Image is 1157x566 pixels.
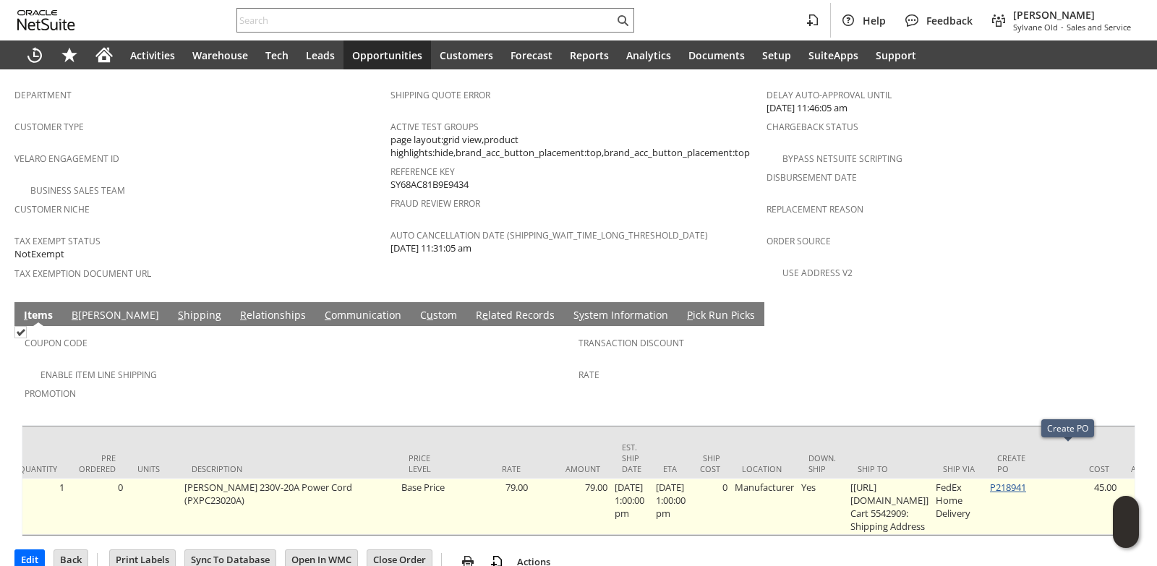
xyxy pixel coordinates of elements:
div: Cost [1051,463,1109,474]
td: 79.00 [531,479,611,535]
a: Warehouse [184,40,257,69]
svg: Search [614,12,631,29]
div: Rate [463,463,521,474]
a: Leads [297,40,343,69]
div: Est. Ship Date [622,442,641,474]
td: Base Price [398,479,452,535]
span: Feedback [926,14,973,27]
span: Analytics [626,48,671,62]
td: [PERSON_NAME] 230V-20A Power Cord (PXPC23020A) [181,479,398,535]
span: Support [876,48,916,62]
div: Ship Cost [700,453,720,474]
span: C [325,308,331,322]
div: Ship Via [943,463,975,474]
svg: logo [17,10,75,30]
a: Use Address V2 [782,267,853,279]
div: Down. Ship [808,453,836,474]
a: B[PERSON_NAME] [68,308,163,324]
div: Create PO [1047,422,1088,434]
a: Promotion [25,387,76,400]
a: Reference Key [390,166,455,178]
a: Transaction Discount [578,337,684,349]
a: Analytics [618,40,680,69]
span: Oracle Guided Learning Widget. To move around, please hold and drag [1113,523,1139,549]
a: Coupon Code [25,337,87,349]
div: Description [192,463,387,474]
span: page layout:grid view,product highlights:hide,brand_acc_button_placement:top,brand_acc_button_pla... [390,133,759,160]
iframe: Click here to launch Oracle Guided Learning Help Panel [1113,496,1139,548]
span: Sales and Service [1067,22,1131,33]
td: 45.00 [1041,479,1120,535]
svg: Recent Records [26,46,43,64]
a: Bypass NetSuite Scripting [782,153,902,165]
svg: Shortcuts [61,46,78,64]
a: Velaro Engagement ID [14,153,119,165]
a: Related Records [472,308,558,324]
span: B [72,308,78,322]
span: Warehouse [192,48,248,62]
span: SY68AC81B9E9434 [390,178,469,192]
a: Setup [753,40,800,69]
input: Search [237,12,614,29]
a: Customers [431,40,502,69]
div: ETA [663,463,678,474]
a: Rate [578,369,599,381]
a: Enable Item Line Shipping [40,369,157,381]
a: Recent Records [17,40,52,69]
div: Pre Ordered [79,453,116,474]
a: Shipping Quote Error [390,89,490,101]
span: I [24,308,27,322]
a: Activities [121,40,184,69]
img: Checked [14,326,27,338]
td: 79.00 [452,479,531,535]
span: Activities [130,48,175,62]
td: [DATE] 1:00:00 pm [611,479,652,535]
span: SuiteApps [808,48,858,62]
a: Order Source [767,235,831,247]
a: Disbursement Date [767,171,857,184]
a: Chargeback Status [767,121,858,133]
div: Amount [542,463,600,474]
span: Leads [306,48,335,62]
td: 0 [689,479,731,535]
div: Create PO [997,453,1030,474]
a: Customer Type [14,121,84,133]
span: Sylvane Old [1013,22,1058,33]
a: SuiteApps [800,40,867,69]
a: Forecast [502,40,561,69]
a: System Information [570,308,672,324]
a: Business Sales Team [30,184,125,197]
div: Units [137,463,170,474]
a: Communication [321,308,405,324]
span: [DATE] 11:31:05 am [390,241,471,255]
span: - [1061,22,1064,33]
a: Documents [680,40,753,69]
td: Yes [798,479,847,535]
span: Setup [762,48,791,62]
td: 0 [68,479,127,535]
td: Manufacturer [731,479,798,535]
span: NotExempt [14,247,64,261]
td: [DATE] 1:00:00 pm [652,479,689,535]
svg: Home [95,46,113,64]
div: Location [742,463,787,474]
div: Ship To [858,463,921,474]
span: P [687,308,693,322]
a: Delay Auto-Approval Until [767,89,892,101]
span: u [427,308,433,322]
span: R [240,308,247,322]
span: Opportunities [352,48,422,62]
span: Documents [688,48,745,62]
a: Tech [257,40,297,69]
a: Support [867,40,925,69]
a: Auto Cancellation Date (shipping_wait_time_long_threshold_date) [390,229,708,241]
a: Department [14,89,72,101]
div: Price Level [409,453,441,474]
div: Shortcuts [52,40,87,69]
a: Unrolled view on [1117,305,1134,322]
td: [[URL][DOMAIN_NAME]] Cart 5542909: Shipping Address [847,479,932,535]
div: Quantity [19,463,57,474]
span: Reports [570,48,609,62]
span: [DATE] 11:46:05 am [767,101,848,115]
a: Fraud Review Error [390,197,480,210]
